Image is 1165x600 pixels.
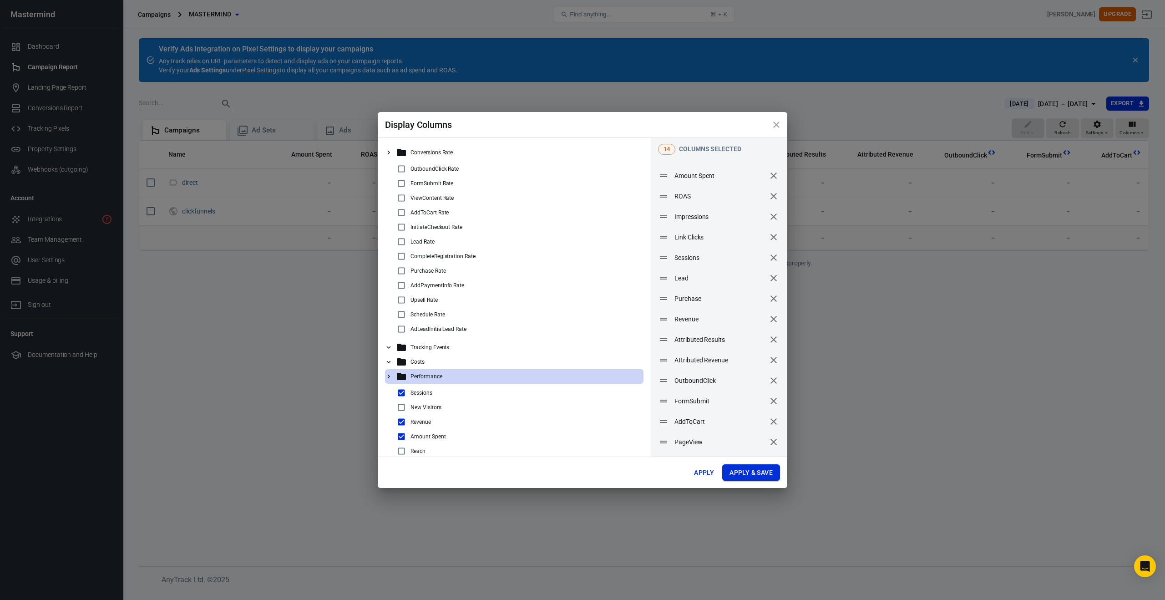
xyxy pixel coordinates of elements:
button: remove [766,311,781,327]
p: ViewContent Rate [410,195,454,201]
span: Lead [674,274,765,283]
button: remove [766,188,781,204]
p: AddPaymentInfo Rate [410,282,464,289]
button: remove [766,250,781,265]
p: InitiateCheckout Rate [410,224,462,230]
div: Open Intercom Messenger [1134,555,1156,577]
div: FormSubmitremove [651,391,787,412]
button: remove [766,352,781,368]
span: Attributed Revenue [674,356,765,365]
button: remove [766,209,781,224]
p: AdLeadInitialLead Rate [410,326,466,332]
div: Amount Spentremove [651,166,787,186]
span: OutboundClick [674,376,765,386]
div: Link Clicksremove [651,227,787,248]
button: remove [766,414,781,429]
p: Schedule Rate [410,311,445,318]
div: PageViewremove [651,432,787,453]
p: CompleteRegistration Rate [410,253,476,259]
span: Link Clicks [674,233,765,242]
div: Revenueremove [651,309,787,330]
div: Impressionsremove [651,207,787,227]
button: remove [766,393,781,409]
p: AddToCart Rate [410,209,449,216]
p: Revenue [410,419,431,425]
span: AddToCart [674,417,765,427]
div: Purchaseremove [651,289,787,309]
button: close [765,114,787,136]
span: Display Columns [385,119,452,130]
p: Amount Spent [410,433,446,440]
div: Attributed Resultsremove [651,330,787,350]
span: Revenue [674,315,765,324]
p: Upsell Rate [410,297,438,303]
span: Amount Spent [674,171,765,181]
p: Conversions Rate [410,149,453,156]
button: remove [766,332,781,347]
button: remove [766,168,781,183]
button: Apply [689,464,719,481]
span: FormSubmit [674,397,765,406]
span: columns selected [679,145,741,153]
span: ROAS [674,192,765,201]
div: OutboundClickremove [651,371,787,391]
button: remove [766,291,781,306]
button: Apply & Save [722,464,780,481]
p: Lead Rate [410,239,435,245]
p: Tracking Events [410,344,449,351]
div: Sessionsremove [651,248,787,268]
div: Attributed Revenueremove [651,350,787,371]
p: OutboundClick Rate [410,166,459,172]
span: PageView [674,437,765,447]
span: Impressions [674,212,765,222]
span: Purchase [674,294,765,304]
button: remove [766,434,781,450]
p: Costs [410,359,425,365]
div: Leadremove [651,268,787,289]
p: Sessions [410,390,432,396]
button: remove [766,373,781,388]
button: remove [766,229,781,245]
p: Performance [410,373,442,380]
div: ROASremove [651,186,787,207]
p: New Visitors [410,404,441,411]
button: remove [766,270,781,286]
p: FormSubmit Rate [410,180,453,187]
span: 14 [660,145,673,154]
div: AddToCartremove [651,412,787,432]
p: Reach [410,448,425,454]
span: Attributed Results [674,335,765,345]
p: Purchase Rate [410,268,446,274]
span: Sessions [674,253,765,263]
